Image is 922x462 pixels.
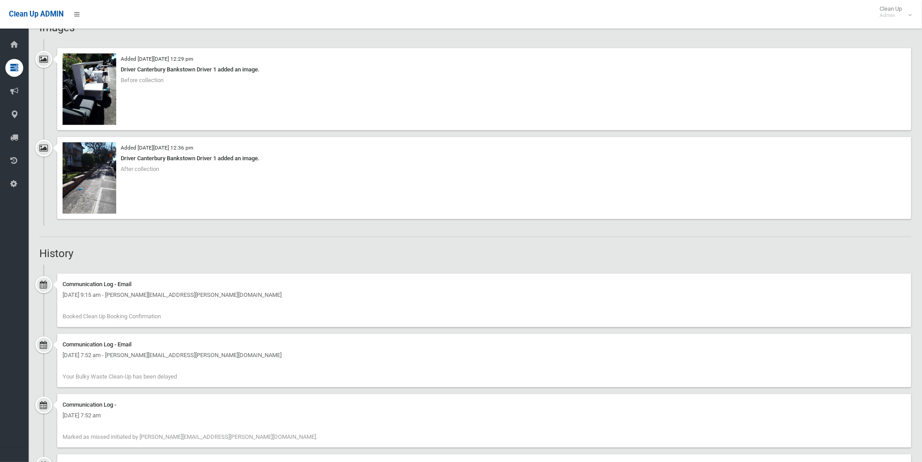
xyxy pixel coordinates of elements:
span: Marked as missed initiated by [PERSON_NAME][EMAIL_ADDRESS][PERSON_NAME][DOMAIN_NAME]. [63,433,317,440]
span: Clean Up [875,5,911,19]
small: Admin [880,12,902,19]
small: Added [DATE][DATE] 12:29 pm [121,56,193,62]
span: After collection [121,166,159,172]
h2: Images [39,22,911,33]
div: Driver Canterbury Bankstown Driver 1 added an image. [63,64,906,75]
div: Communication Log - Email [63,279,906,290]
div: Communication Log - [63,400,906,410]
small: Added [DATE][DATE] 12:36 pm [121,145,193,151]
span: Your Bulky Waste Clean-Up has been delayed [63,373,177,380]
h2: History [39,248,911,259]
div: Driver Canterbury Bankstown Driver 1 added an image. [63,153,906,164]
span: Booked Clean Up Booking Confirmation [63,313,161,320]
div: [DATE] 7:52 am - [PERSON_NAME][EMAIL_ADDRESS][PERSON_NAME][DOMAIN_NAME] [63,350,906,361]
img: 2025-09-0112.28.47893108977829285337.jpg [63,54,116,125]
span: Clean Up ADMIN [9,10,63,18]
span: Before collection [121,77,164,83]
img: 2025-09-0112.35.517202138475251368667.jpg [63,142,116,214]
div: [DATE] 7:52 am [63,410,906,421]
div: [DATE] 9:15 am - [PERSON_NAME][EMAIL_ADDRESS][PERSON_NAME][DOMAIN_NAME] [63,290,906,300]
div: Communication Log - Email [63,339,906,350]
